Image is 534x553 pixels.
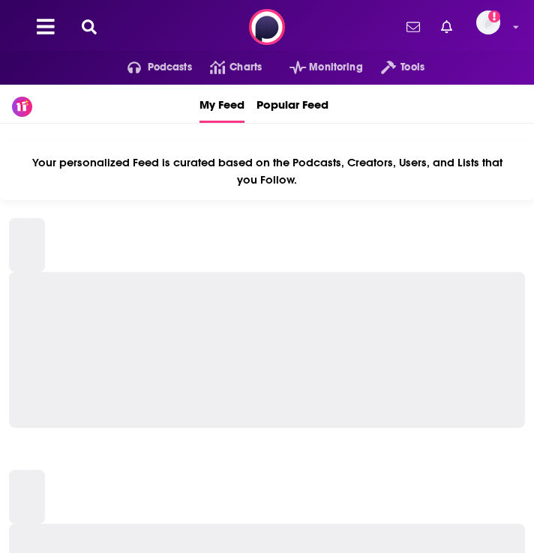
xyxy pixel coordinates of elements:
a: My Feed [199,85,244,123]
span: Tools [400,57,424,78]
img: Podchaser - Follow, Share and Rate Podcasts [249,9,285,45]
span: Charts [229,57,262,78]
a: Show notifications dropdown [435,14,458,40]
span: Logged in as PR104West [476,10,500,34]
a: Charts [192,55,262,79]
svg: Email not verified [488,10,500,22]
a: Show notifications dropdown [400,14,426,40]
button: open menu [363,55,424,79]
span: Popular Feed [256,88,328,121]
a: Logged in as PR104West [476,10,509,43]
span: Podcasts [148,57,192,78]
img: User Profile [476,10,500,34]
span: My Feed [199,88,244,121]
button: open menu [271,55,363,79]
button: open menu [109,55,192,79]
a: Popular Feed [256,85,328,123]
span: Monitoring [309,57,362,78]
